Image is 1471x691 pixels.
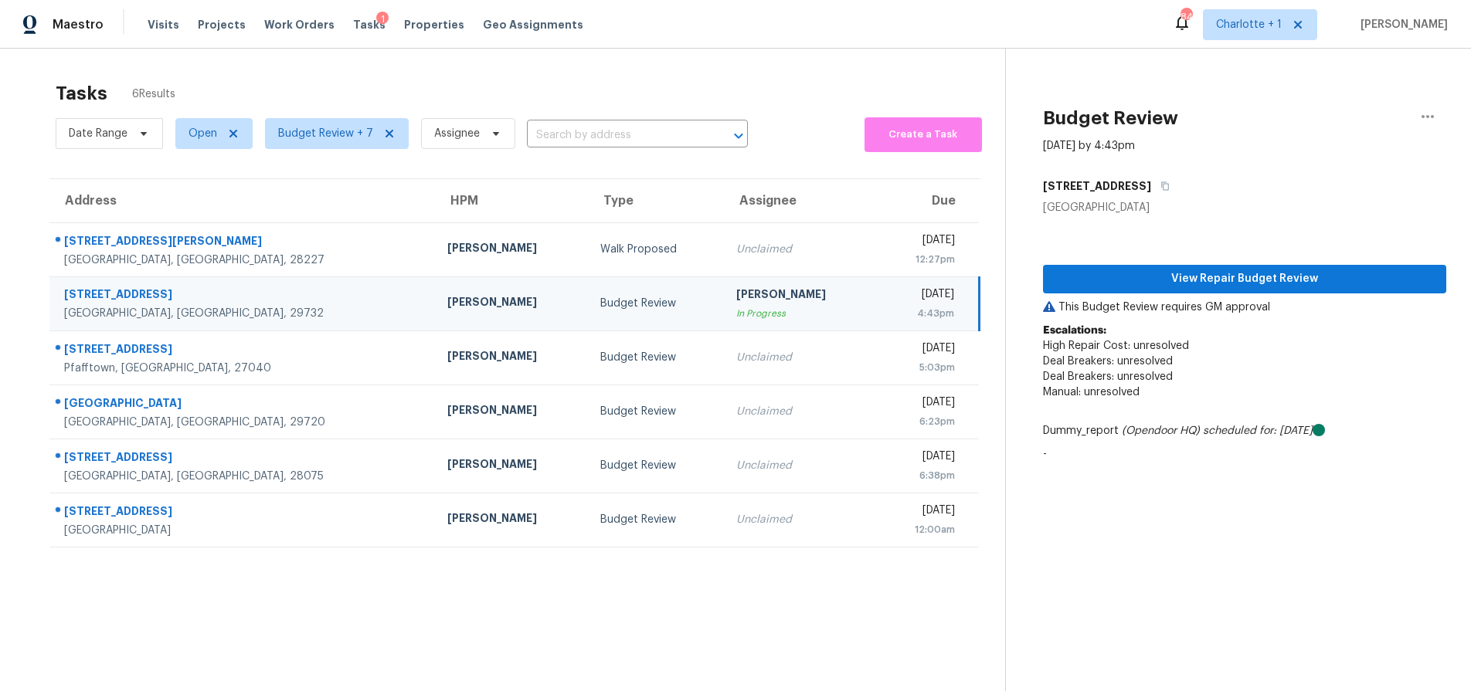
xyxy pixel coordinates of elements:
[1043,387,1140,398] span: Manual: unresolved
[889,468,956,483] div: 6:38pm
[148,17,179,32] span: Visits
[447,510,576,530] div: [PERSON_NAME]
[736,350,865,365] div: Unclaimed
[1043,340,1189,351] span: High Repair Cost: unresolved
[64,361,423,376] div: Pfafftown, [GEOGRAPHIC_DATA], 27040
[64,449,423,469] div: [STREET_ADDRESS]
[64,395,423,415] div: [GEOGRAPHIC_DATA]
[64,341,423,361] div: [STREET_ADDRESS]
[889,414,956,429] div: 6:23pm
[600,458,711,473] div: Budget Review
[49,179,435,222] th: Address
[64,252,423,268] div: [GEOGRAPHIC_DATA], [GEOGRAPHIC_DATA], 28227
[736,512,865,527] div: Unclaimed
[447,402,576,422] div: [PERSON_NAME]
[600,404,711,419] div: Budget Review
[889,340,956,360] div: [DATE]
[736,306,865,321] div: In Progress
[69,126,127,141] span: Date Range
[889,522,956,537] div: 12:00am
[600,296,711,311] div: Budget Review
[353,19,386,30] span: Tasks
[376,12,389,27] div: 1
[64,286,423,306] div: [STREET_ADDRESS]
[1055,269,1434,289] span: View Repair Budget Review
[264,17,335,32] span: Work Orders
[447,456,576,476] div: [PERSON_NAME]
[889,395,956,414] div: [DATE]
[889,306,954,321] div: 4:43pm
[1043,200,1446,215] div: [GEOGRAPHIC_DATA]
[588,179,723,222] th: Type
[1181,9,1191,25] div: 84
[1043,356,1173,367] span: Deal Breakers: unresolved
[132,86,175,102] span: 6 Results
[600,242,711,257] div: Walk Proposed
[889,252,956,267] div: 12:27pm
[56,86,107,101] h2: Tasks
[483,17,583,32] span: Geo Assignments
[1216,17,1282,32] span: Charlotte + 1
[1043,300,1446,315] p: This Budget Review requires GM approval
[889,360,956,375] div: 5:03pm
[1043,423,1446,439] div: Dummy_report
[1203,425,1313,436] i: scheduled for: [DATE]
[53,17,104,32] span: Maestro
[872,126,974,144] span: Create a Task
[1354,17,1448,32] span: [PERSON_NAME]
[889,286,954,306] div: [DATE]
[736,458,865,473] div: Unclaimed
[1043,371,1173,382] span: Deal Breakers: unresolved
[889,232,956,252] div: [DATE]
[1151,172,1172,200] button: Copy Address
[404,17,464,32] span: Properties
[736,404,865,419] div: Unclaimed
[435,179,588,222] th: HPM
[434,126,480,141] span: Assignee
[889,503,956,522] div: [DATE]
[64,233,423,252] div: [STREET_ADDRESS][PERSON_NAME]
[724,179,877,222] th: Assignee
[877,179,980,222] th: Due
[278,126,373,141] span: Budget Review + 7
[527,124,705,147] input: Search by address
[736,286,865,306] div: [PERSON_NAME]
[64,523,423,538] div: [GEOGRAPHIC_DATA]
[64,306,423,321] div: [GEOGRAPHIC_DATA], [GEOGRAPHIC_DATA], 29732
[889,449,956,468] div: [DATE]
[64,503,423,523] div: [STREET_ADDRESS]
[728,125,749,147] button: Open
[198,17,246,32] span: Projects
[447,348,576,368] div: [PERSON_NAME]
[1043,178,1151,194] h5: [STREET_ADDRESS]
[64,415,423,430] div: [GEOGRAPHIC_DATA], [GEOGRAPHIC_DATA], 29720
[1043,446,1446,462] p: -
[447,294,576,313] div: [PERSON_NAME]
[1122,425,1200,436] i: (Opendoor HQ)
[1043,325,1106,336] b: Escalations:
[736,242,865,257] div: Unclaimed
[447,240,576,259] div: [PERSON_NAME]
[189,126,217,141] span: Open
[865,117,982,152] button: Create a Task
[1043,265,1446,293] button: View Repair Budget Review
[600,512,711,527] div: Budget Review
[1043,110,1178,126] h2: Budget Review
[64,469,423,484] div: [GEOGRAPHIC_DATA], [GEOGRAPHIC_DATA], 28075
[1043,138,1135,154] div: [DATE] by 4:43pm
[600,350,711,365] div: Budget Review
